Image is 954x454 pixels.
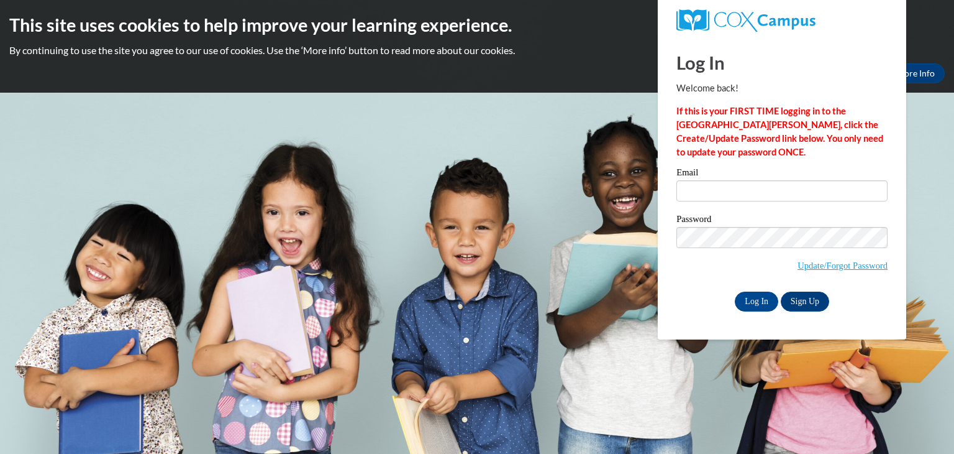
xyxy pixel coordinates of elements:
a: More Info [886,63,945,83]
h2: This site uses cookies to help improve your learning experience. [9,12,945,37]
a: COX Campus [676,9,888,32]
label: Email [676,168,888,180]
label: Password [676,215,888,227]
p: By continuing to use the site you agree to our use of cookies. Use the ‘More info’ button to read... [9,44,945,57]
a: Update/Forgot Password [797,261,888,271]
img: COX Campus [676,9,815,32]
h1: Log In [676,50,888,75]
a: Sign Up [781,292,829,312]
p: Welcome back! [676,81,888,95]
strong: If this is your FIRST TIME logging in to the [GEOGRAPHIC_DATA][PERSON_NAME], click the Create/Upd... [676,106,883,157]
input: Log In [735,292,778,312]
